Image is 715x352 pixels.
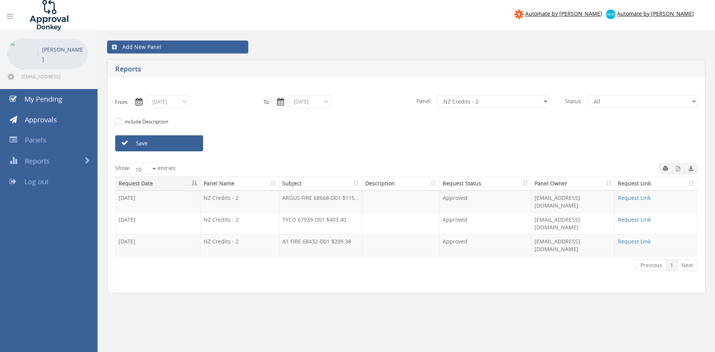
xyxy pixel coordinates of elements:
[24,177,49,186] span: Log out
[116,191,200,212] td: [DATE]
[115,99,129,106] label: From:
[531,212,615,234] td: [EMAIL_ADDRESS][DOMAIN_NAME]
[525,10,602,17] span: Automate by [PERSON_NAME]
[115,65,524,75] h5: Reports
[531,191,615,212] td: [EMAIL_ADDRESS][DOMAIN_NAME]
[362,177,440,191] th: Description: activate to sort column ascending
[618,194,651,201] a: Request Link
[412,95,437,108] span: Panel:
[42,45,84,64] p: [PERSON_NAME]
[279,212,362,234] td: TYCO 67939-D01 $403.40
[264,99,270,106] label: To:
[666,260,678,271] a: 1
[279,177,362,191] th: Subject: activate to sort column ascending
[116,212,200,234] td: [DATE]
[25,115,57,124] span: Approvals
[636,260,666,271] a: Previous
[514,10,524,19] img: zapier-logomark.png
[677,260,697,271] a: Next
[25,135,46,144] span: Panels
[200,191,279,212] td: NZ Credits - 2
[440,234,531,256] td: Approved
[107,41,248,54] a: Add New Panel
[200,177,279,191] th: Panel Name: activate to sort column ascending
[200,234,279,256] td: NZ Credits - 2
[279,191,362,212] td: ARGUS FIRE 68668-D01 $115.37
[440,212,531,234] td: Approved
[115,163,176,174] label: Show entries
[531,177,615,191] th: Panel Owner: activate to sort column ascending
[560,95,587,108] span: Status:
[531,234,615,256] td: [EMAIL_ADDRESS][DOMAIN_NAME]
[440,191,531,212] td: Approved
[200,212,279,234] td: NZ Credits - 2
[279,234,362,256] td: A1 FIRE 68432-D01 $209.38
[21,73,86,79] span: [EMAIL_ADDRESS][DOMAIN_NAME]
[440,177,531,191] th: Request Status: activate to sort column ascending
[116,234,200,256] td: [DATE]
[25,156,50,165] span: Reports
[615,177,697,191] th: Request Link: activate to sort column ascending
[24,94,62,104] span: My Pending
[618,216,651,223] a: Request Link
[116,177,200,191] th: Request Date: activate to sort column descending
[123,118,168,126] label: include Description
[606,10,616,19] img: xero-logo.png
[618,238,651,245] a: Request Link
[617,10,694,17] span: Automate by [PERSON_NAME]
[115,135,203,151] a: Save
[129,163,158,174] select: Showentries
